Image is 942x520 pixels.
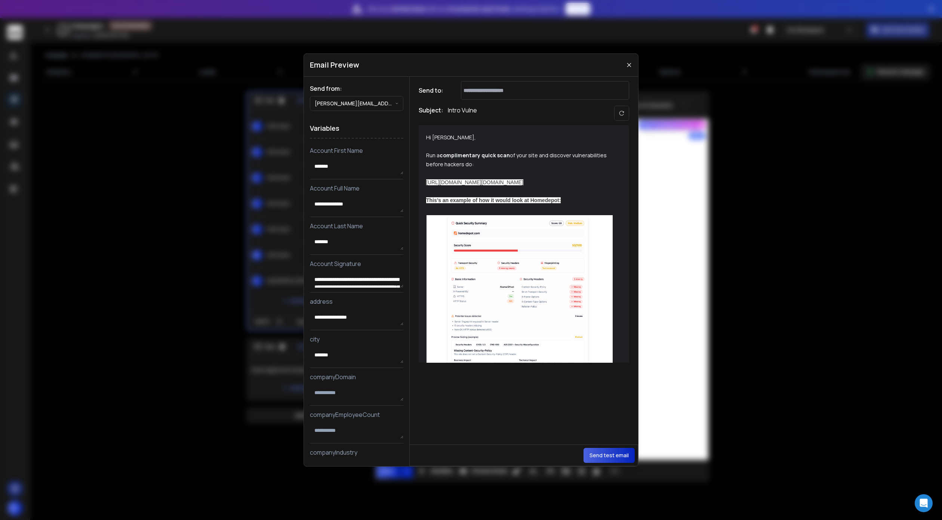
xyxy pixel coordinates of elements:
p: companyDomain [310,372,403,381]
strong: This’s an example of how it would look at Homedepot: [426,197,561,203]
strong: complimentary quick scan [440,152,510,159]
span: Hi [PERSON_NAME], [426,134,476,141]
h1: Send from: [310,84,403,93]
button: Send test email [584,448,635,463]
p: Account Signature [310,259,403,268]
p: Account Full Name [310,184,403,193]
a: [URL][DOMAIN_NAME][DOMAIN_NAME] [426,179,523,185]
p: Intro Vulne [448,106,477,121]
p: city [310,335,403,344]
h1: Email Preview [310,60,359,70]
p: Account Last Name [310,222,403,230]
span: Run a of your site and discover vulnerabilities before hackers do: [426,152,608,168]
h1: Variables [310,118,403,139]
p: [PERSON_NAME][EMAIL_ADDRESS][PERSON_NAME][DOMAIN_NAME] [315,100,395,107]
p: Account First Name [310,146,403,155]
div: Open Intercom Messenger [915,494,933,512]
h1: Subject: [419,106,443,121]
p: companyEmployeeCount [310,410,403,419]
p: address [310,297,403,306]
p: companyIndustry [310,448,403,457]
h1: Send to: [419,86,449,95]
